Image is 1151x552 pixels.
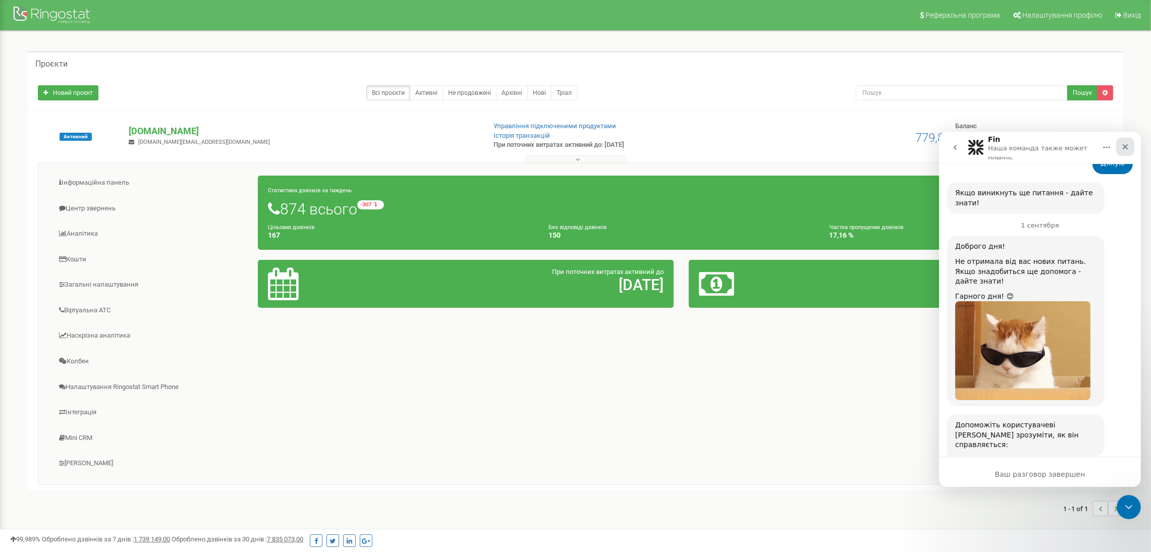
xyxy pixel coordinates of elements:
u: 1 739 149,00 [134,535,170,543]
a: Управління підключеними продуктами [494,122,616,130]
a: Не продовжені [443,85,497,100]
h5: Проєкти [35,60,68,69]
h2: 779,85 $ [836,277,1095,293]
a: [PERSON_NAME] [46,451,258,476]
h4: 150 [549,232,814,239]
p: [DOMAIN_NAME] [129,125,477,138]
a: Центр звернень [46,196,258,221]
span: Налаштування профілю [1022,11,1102,19]
nav: ... [1063,491,1123,526]
a: Колбек [46,349,258,374]
a: Аналiтика [46,222,258,246]
small: Цільових дзвінків [268,224,314,231]
p: При поточних витратах активний до: [DATE] [494,140,751,150]
span: Реферальна програма [925,11,1000,19]
h1: 874 всього [268,200,1095,217]
a: Інтеграція [46,400,258,425]
small: Без відповіді дзвінків [549,224,607,231]
a: Всі проєкти [366,85,410,100]
a: Налаштування Ringostat Smart Phone [46,375,258,400]
a: Новий проєкт [38,85,98,100]
span: При поточних витратах активний до [552,268,664,275]
u: 7 835 073,00 [267,535,303,543]
span: 99,989% [10,535,40,543]
span: Активний [60,133,92,141]
a: Активні [410,85,443,100]
a: Архівні [496,85,528,100]
a: Інформаційна панель [46,171,258,195]
span: Вихід [1123,11,1141,19]
span: Баланс [955,122,977,130]
a: Тріал [551,85,577,100]
input: Пошук [856,85,1068,100]
h4: 167 [268,232,533,239]
h4: 17,16 % [830,232,1095,239]
h2: [DATE] [405,277,664,293]
span: 1 - 1 of 1 [1063,501,1093,516]
a: Наскрізна аналітика [46,323,258,348]
small: -307 [357,200,384,209]
iframe: Intercom live chat [1117,495,1141,519]
span: [DOMAIN_NAME][EMAIL_ADDRESS][DOMAIN_NAME] [138,139,270,145]
span: Оброблено дзвінків за 7 днів : [42,535,170,543]
span: Оброблено дзвінків за 30 днів : [172,535,303,543]
a: Віртуальна АТС [46,298,258,323]
a: Mini CRM [46,426,258,451]
a: Загальні налаштування [46,272,258,297]
iframe: Intercom live chat [939,132,1141,487]
a: Історія транзакцій [494,132,550,139]
a: Нові [527,85,552,100]
small: Статистика дзвінків за тиждень [268,187,352,194]
a: Кошти [46,247,258,272]
span: 779,85 USD [915,131,977,145]
button: Пошук [1067,85,1098,100]
small: Частка пропущених дзвінків [830,224,904,231]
